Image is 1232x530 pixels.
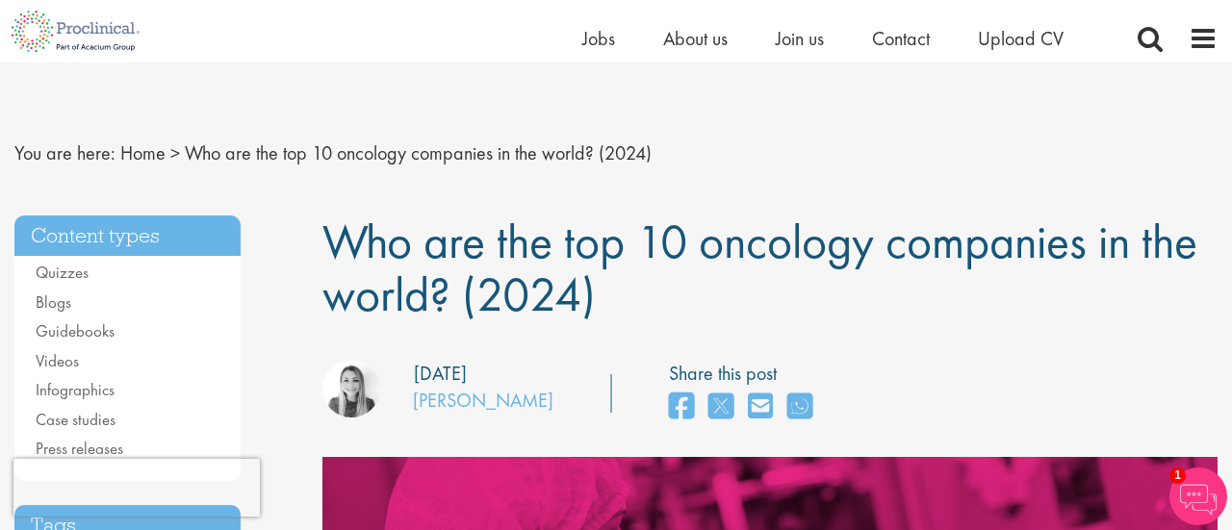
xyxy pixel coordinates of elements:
[36,320,115,341] a: Guidebooks
[36,262,89,283] a: Quizzes
[13,459,260,517] iframe: reCAPTCHA
[120,140,166,165] a: breadcrumb link
[776,26,824,51] a: Join us
[322,211,1197,325] span: Who are the top 10 oncology companies in the world? (2024)
[14,215,241,257] h3: Content types
[413,388,553,413] a: [PERSON_NAME]
[582,26,615,51] a: Jobs
[708,387,733,428] a: share on twitter
[872,26,930,51] a: Contact
[748,387,773,428] a: share on email
[978,26,1064,51] a: Upload CV
[414,360,467,388] div: [DATE]
[669,387,694,428] a: share on facebook
[663,26,728,51] a: About us
[185,140,652,165] span: Who are the top 10 oncology companies in the world? (2024)
[787,387,812,428] a: share on whats app
[14,140,115,165] span: You are here:
[36,379,115,400] a: Infographics
[36,291,71,313] a: Blogs
[322,360,380,417] img: Hannah Burke
[36,438,123,459] a: Press releases
[170,140,180,165] span: >
[669,360,822,388] label: Share this post
[36,409,115,430] a: Case studies
[1169,467,1186,484] span: 1
[36,350,79,371] a: Videos
[1169,467,1227,525] img: Chatbot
